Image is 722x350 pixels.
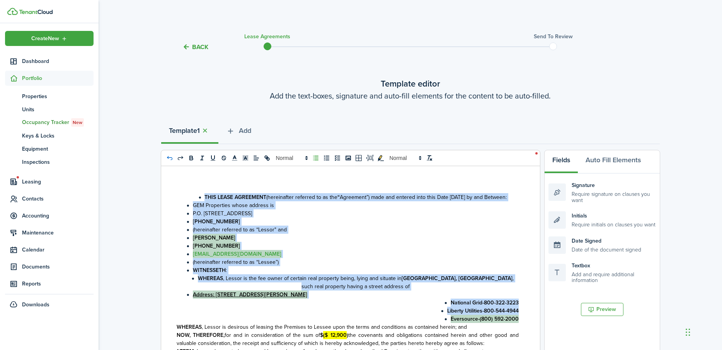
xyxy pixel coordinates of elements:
span: for and in consideration of the sum of [225,331,320,339]
button: clean [424,153,435,163]
span: Downloads [22,301,49,309]
strong: [GEOGRAPHIC_DATA], [GEOGRAPHIC_DATA] [402,274,513,282]
button: Auto Fill Elements [578,150,649,173]
button: image [343,153,354,163]
a: Properties [5,90,94,103]
button: list: check [332,153,343,163]
strong: Eversource-(800) 592-2000 [451,315,519,323]
span: New [73,119,82,126]
button: Add [218,121,259,144]
span: Contacts [22,195,94,203]
button: table-better [354,153,364,163]
button: list: bullet [310,153,321,163]
button: Open menu [5,31,94,46]
a: [EMAIL_ADDRESS][DOMAIN_NAME] [193,250,281,258]
button: redo: redo [175,153,186,163]
span: the covenants and obligations contained herein and other good and valuable consideration, the rec... [177,331,519,347]
a: Equipment [5,142,94,155]
strong: WHEREAS [177,323,202,331]
strong: [PHONE_NUMBER] [193,242,240,250]
span: Agreement”) made and entered into this Date [DATE] by and Between: [340,193,507,201]
span: (hereinafter referred to as the [266,193,337,201]
strong: THIS LEASE AGREEMENT [204,193,266,201]
button: link [262,153,272,163]
strong: WITNESSETH [193,266,226,274]
span: Add [239,126,251,136]
span: Reports [22,280,94,288]
strong: NOW, THEREFORE, [177,331,225,339]
button: strike [218,153,229,163]
strong: National Grid-800-322-3223 [451,299,519,307]
h3: Lease Agreements [244,32,290,41]
wizard-step-header-title: Template editor [161,77,660,90]
strong: $ [320,331,323,339]
button: Preview [581,303,623,316]
strong: “ [337,193,340,201]
span: Equipment [22,145,94,153]
span: : [226,266,227,274]
strong: WHEREAS [198,274,223,282]
button: list: ordered [321,153,332,163]
span: Leasing [22,178,94,186]
button: Fields [545,150,578,173]
span: (hereinafter referred to as “Lessor" and [193,226,287,234]
span: Calendar [22,246,94,254]
span: P.O. [STREET_ADDRESS] [193,209,252,217]
span: , Lessor is the fee owner of certain real property being, lying and situate in [223,274,402,282]
button: Close tab [200,126,211,135]
button: underline [208,153,218,163]
div: Drag [686,321,690,344]
img: TenantCloud [7,8,18,15]
wizard-step-header-description: Add the text-boxes, signature and auto-fill elements for the content to be auto-filled. [161,90,660,102]
span: Occupancy Tracker [22,118,94,127]
button: bold [186,153,197,163]
strong: [PERSON_NAME] [193,234,235,242]
span: Properties [22,92,94,100]
span: Portfolio [22,74,94,82]
h3: Send to review [534,32,573,41]
a: Dashboard [5,54,94,69]
span: GEM Properties whose address is [193,201,274,209]
button: pageBreak [364,153,375,163]
strong: 1 [197,126,200,136]
span: (hereinafter referred to as “Lessee”) [193,258,279,266]
span: Maintenance [22,229,94,237]
button: toggleMarkYellow: markYellow [375,153,386,163]
button: undo: undo [164,153,175,163]
a: Inspections [5,155,94,168]
span: Accounting [22,212,94,220]
a: Reports [5,276,94,291]
button: italic [197,153,208,163]
a: Keys & Locks [5,129,94,142]
span: Create New [31,36,59,41]
span: Inspections [22,158,94,166]
span: Keys & Locks [22,132,94,140]
u: Address: [STREET_ADDRESS][PERSON_NAME] [193,291,307,299]
span: Units [22,105,94,114]
a: Units [5,103,94,116]
img: TenantCloud [19,10,53,14]
strong: [PHONE_NUMBER] [193,217,240,226]
strong: ) [347,331,348,339]
strong: ($ 12,900 [323,331,346,339]
span: , Lessor is desirous of leasing the Premises to Lessee upon the terms and conditions as contained... [202,323,467,331]
span: , such real property having a street address of [301,274,514,291]
button: Back [182,43,208,51]
span: Dashboard [22,57,94,65]
a: Occupancy TrackerNew [5,116,94,129]
span: Documents [22,263,94,271]
strong: Template [169,126,197,136]
iframe: Chat Widget [683,313,722,350]
strong: Liberty Utilities-800-544-4944 [447,307,519,315]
